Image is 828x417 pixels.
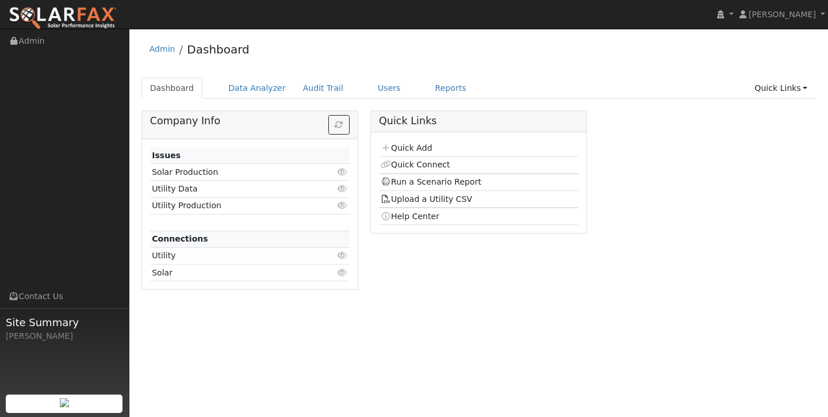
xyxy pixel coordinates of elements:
div: [PERSON_NAME] [6,330,123,342]
img: SolarFax [9,6,117,30]
td: Utility [150,247,317,264]
span: Site Summary [6,315,123,330]
a: Data Analyzer [220,78,294,99]
strong: Issues [152,151,181,160]
a: Quick Add [381,143,432,152]
a: Run a Scenario Report [381,177,481,186]
h5: Company Info [150,115,350,127]
td: Utility Production [150,197,317,214]
i: Click to view [338,201,348,209]
a: Audit Trail [294,78,352,99]
a: Quick Links [746,78,816,99]
td: Solar Production [150,164,317,181]
i: Click to view [338,269,348,277]
img: retrieve [60,398,69,407]
a: Upload a Utility CSV [381,194,472,204]
i: Click to view [338,185,348,193]
a: Dashboard [187,43,250,56]
a: Help Center [381,212,439,221]
a: Dashboard [141,78,203,99]
td: Solar [150,265,317,281]
i: Click to view [338,168,348,176]
a: Reports [427,78,475,99]
a: Quick Connect [381,160,450,169]
td: Utility Data [150,181,317,197]
span: [PERSON_NAME] [749,10,816,19]
strong: Connections [152,234,208,243]
a: Admin [149,44,175,53]
i: Click to view [338,251,348,259]
a: Users [369,78,409,99]
h5: Quick Links [379,115,578,127]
